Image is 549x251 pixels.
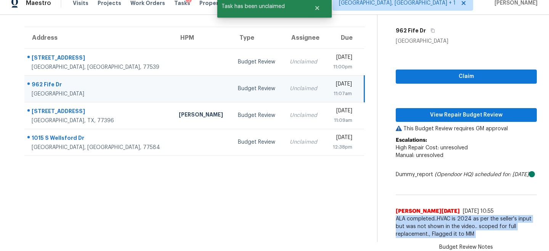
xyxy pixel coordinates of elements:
div: [PERSON_NAME] [179,111,226,120]
span: High Repair Cost: unresolved [396,145,468,151]
div: [GEOGRAPHIC_DATA], [GEOGRAPHIC_DATA], 77584 [32,144,167,151]
span: ALA completed..HVAC is 2024 as per the seller's input but was not shown in the video.. scoped for... [396,215,537,238]
div: [DATE] [331,53,353,63]
th: Due [325,27,364,49]
th: Assignee [284,27,325,49]
span: Claim [402,72,531,81]
span: Tasks [174,0,190,6]
div: 11:07am [331,90,352,97]
h5: 962 Fife Dr [396,27,426,34]
button: Close [305,0,330,16]
div: [DATE] [331,134,353,143]
div: Unclaimed [290,138,319,146]
div: Budget Review [238,112,278,119]
span: View Repair Budget Review [402,110,531,120]
p: This Budget Review requires GM approval [396,125,537,133]
button: Copy Address [426,24,436,37]
b: Escalations: [396,138,427,143]
div: Unclaimed [290,112,319,119]
div: Unclaimed [290,85,319,92]
div: 962 Fife Dr [32,81,167,90]
button: View Repair Budget Review [396,108,537,122]
div: [STREET_ADDRESS] [32,54,167,63]
div: Budget Review [238,138,278,146]
div: 11:09am [331,117,353,124]
div: 1015 S Wellsford Dr [32,134,167,144]
div: Unclaimed [290,58,319,66]
div: [GEOGRAPHIC_DATA], [GEOGRAPHIC_DATA], 77539 [32,63,167,71]
div: [GEOGRAPHIC_DATA] [32,90,167,98]
div: [DATE] [331,80,352,90]
div: [DATE] [331,107,353,117]
div: Budget Review [238,58,278,66]
i: (Opendoor HQ) [435,172,473,177]
button: Claim [396,70,537,84]
th: Address [24,27,173,49]
div: [GEOGRAPHIC_DATA], TX, 77396 [32,117,167,125]
i: scheduled for: [DATE] [475,172,529,177]
span: [PERSON_NAME][DATE] [396,207,460,215]
div: 12:38pm [331,143,353,151]
div: Budget Review [238,85,278,92]
div: Dummy_report [396,171,537,178]
div: [GEOGRAPHIC_DATA] [396,37,537,45]
span: [DATE] 10:55 [463,209,494,214]
div: [STREET_ADDRESS] [32,107,167,117]
div: 11:00pm [331,63,353,71]
th: HPM [173,27,232,49]
span: Manual: unresolved [396,153,443,158]
th: Type [232,27,284,49]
